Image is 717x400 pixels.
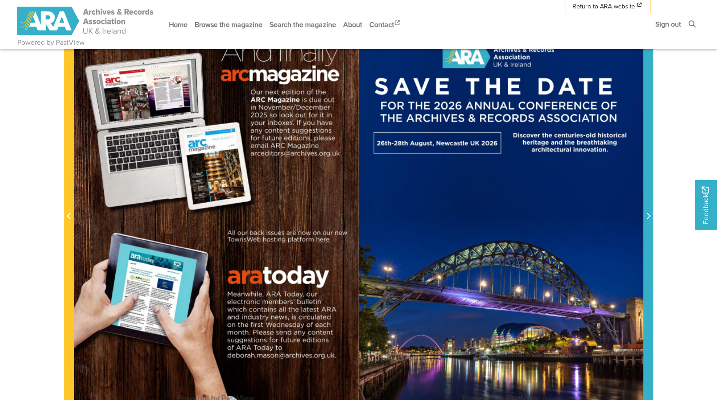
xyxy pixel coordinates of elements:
span: Return to ARA website [572,2,635,11]
a: Powered by PastView [17,37,85,48]
a: ARA - ARC Magazine | Powered by PastView logo [17,2,155,40]
a: Home [165,13,191,36]
a: Sign out [652,12,685,36]
a: About [340,13,366,36]
span: Feedback [700,186,711,224]
a: Browse the magazine [191,13,266,36]
a: Contact [366,13,405,36]
a: Would you like to provide feedback? [695,180,717,230]
a: Search the magazine [266,13,340,36]
img: ARA - ARC Magazine | Powered by PastView [17,7,155,35]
